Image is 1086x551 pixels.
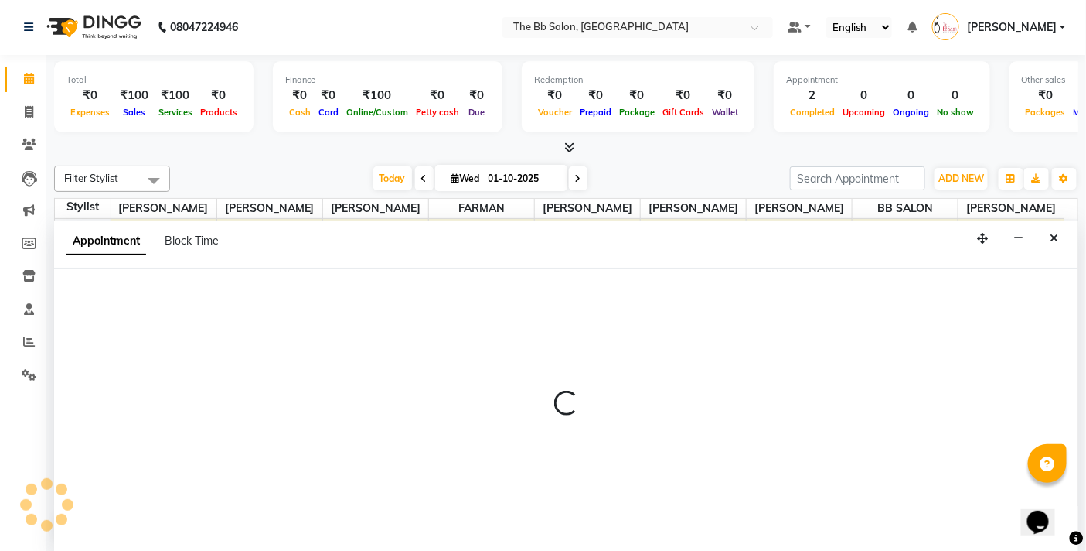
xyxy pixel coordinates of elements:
[708,87,742,104] div: ₹0
[641,199,746,218] span: [PERSON_NAME]
[576,107,615,118] span: Prepaid
[170,5,238,49] b: 08047224946
[373,166,412,190] span: Today
[448,173,484,184] span: Wed
[786,87,839,104] div: 2
[429,199,534,218] span: FARMAN
[217,199,322,218] span: [PERSON_NAME]
[55,199,111,215] div: Stylist
[285,74,490,87] div: Finance
[839,87,889,104] div: 0
[66,74,241,87] div: Total
[938,173,984,184] span: ADD NEW
[708,107,742,118] span: Wallet
[786,74,978,87] div: Appointment
[114,87,155,104] div: ₹100
[285,107,315,118] span: Cash
[615,87,659,104] div: ₹0
[747,199,852,218] span: [PERSON_NAME]
[39,5,145,49] img: logo
[412,87,463,104] div: ₹0
[659,87,708,104] div: ₹0
[66,228,146,255] span: Appointment
[839,107,889,118] span: Upcoming
[1022,107,1070,118] span: Packages
[463,87,490,104] div: ₹0
[66,87,114,104] div: ₹0
[315,87,342,104] div: ₹0
[932,13,959,40] img: Ujjwal Bisht
[64,172,118,184] span: Filter Stylist
[342,87,412,104] div: ₹100
[484,167,561,190] input: 2025-10-01
[935,168,988,190] button: ADD NEW
[790,166,925,190] input: Search Appointment
[155,87,196,104] div: ₹100
[465,107,489,118] span: Due
[323,199,428,218] span: [PERSON_NAME]
[958,199,1064,218] span: [PERSON_NAME]
[155,107,196,118] span: Services
[196,87,241,104] div: ₹0
[165,234,219,248] span: Block Time
[576,87,615,104] div: ₹0
[1021,489,1071,536] iframe: chat widget
[853,199,958,218] span: BB SALON
[196,107,241,118] span: Products
[342,107,412,118] span: Online/Custom
[786,107,839,118] span: Completed
[659,107,708,118] span: Gift Cards
[412,107,463,118] span: Petty cash
[534,107,576,118] span: Voucher
[315,107,342,118] span: Card
[534,87,576,104] div: ₹0
[535,199,640,218] span: [PERSON_NAME]
[111,199,216,218] span: [PERSON_NAME]
[1043,227,1066,251] button: Close
[889,87,933,104] div: 0
[933,87,978,104] div: 0
[1022,87,1070,104] div: ₹0
[119,107,149,118] span: Sales
[967,19,1057,36] span: [PERSON_NAME]
[889,107,933,118] span: Ongoing
[285,87,315,104] div: ₹0
[66,107,114,118] span: Expenses
[933,107,978,118] span: No show
[534,74,742,87] div: Redemption
[615,107,659,118] span: Package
